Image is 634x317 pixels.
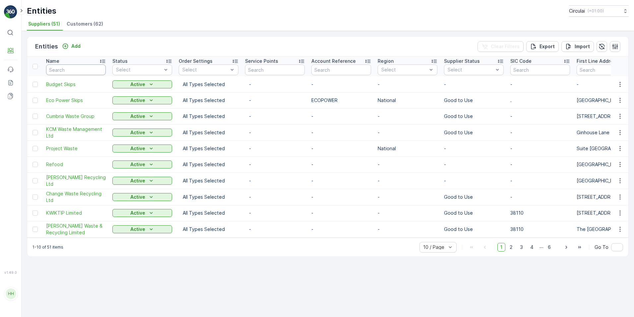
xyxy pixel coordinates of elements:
button: Add [59,42,83,50]
p: Service Points [245,58,278,64]
div: Toggle Row Selected [32,82,38,87]
td: - [308,108,374,124]
td: - [374,172,441,189]
button: Active [112,112,172,120]
div: Toggle Row Selected [32,146,38,151]
td: - [374,189,441,205]
p: First Line Address [577,58,618,64]
p: - [249,145,301,152]
p: Export [539,43,555,50]
p: Name [46,58,59,64]
p: All Types Selected [183,97,234,104]
td: - [308,172,374,189]
span: 1 [497,243,505,252]
button: Active [112,225,172,233]
td: 38110 [507,205,573,221]
a: Budget Skips [46,81,106,88]
td: - [507,76,573,92]
div: Toggle Row Selected [32,194,38,200]
span: 6 [545,243,554,252]
p: Active [130,97,145,104]
p: - [249,194,301,200]
div: Toggle Row Selected [32,227,38,232]
p: - [249,81,301,88]
input: Search [245,64,305,75]
td: - [507,189,573,205]
div: Toggle Row Selected [32,114,38,119]
td: - [374,205,441,221]
td: - [507,141,573,157]
span: Suppliers (51) [28,21,60,27]
div: Toggle Row Selected [32,210,38,216]
p: - [249,177,301,184]
button: Active [112,129,172,137]
a: KWIKTIP Limited [46,210,106,216]
button: Clear Filters [477,41,524,52]
input: Search [311,64,371,75]
div: HH [6,288,16,299]
td: - [374,76,441,92]
p: Select [448,66,493,73]
p: SIC Code [510,58,532,64]
p: Active [130,177,145,184]
button: Circulai(+01:00) [569,5,629,17]
td: Good to Use [441,205,507,221]
div: Toggle Row Selected [32,130,38,135]
td: National [374,141,441,157]
button: Active [112,145,172,153]
img: logo [4,5,17,19]
a: Melton Waste & Recycling Limited [46,223,106,236]
span: KCM Waste Management Ltd [46,126,106,139]
button: Active [112,177,172,185]
td: National [374,92,441,108]
div: Toggle Row Selected [32,178,38,183]
p: Order Settings [179,58,213,64]
td: - [308,141,374,157]
p: ... [539,243,543,252]
p: - [249,210,301,216]
button: Active [112,193,172,201]
button: Export [526,41,559,52]
td: Good to Use [441,92,507,108]
a: Change Waste Recycling Ltd [46,190,106,204]
p: Select [182,66,228,73]
td: - [308,221,374,237]
p: Add [71,43,81,50]
a: Eco Power Skips [46,97,106,104]
td: - [441,157,507,172]
td: - [374,124,441,141]
button: Active [112,96,172,104]
p: Account Reference [311,58,356,64]
p: All Types Selected [183,177,234,184]
button: Import [561,41,594,52]
a: Cumbria Waste Group [46,113,106,120]
a: Project Waste [46,145,106,152]
p: All Types Selected [183,210,234,216]
td: - [374,157,441,172]
span: 4 [527,243,537,252]
td: Good to Use [441,124,507,141]
span: [PERSON_NAME] Waste & Recycling Limited [46,223,106,236]
p: Select [381,66,427,73]
td: - [441,172,507,189]
p: 1-10 of 51 items [32,245,63,250]
span: v 1.49.0 [4,270,17,274]
td: Good to Use [441,189,507,205]
a: Refood [46,161,106,168]
p: Active [130,226,145,233]
p: Entities [27,6,56,16]
td: Good to Use [441,221,507,237]
p: Select [116,66,162,73]
p: All Types Selected [183,161,234,168]
div: Toggle Row Selected [32,98,38,103]
span: Customers (62) [67,21,103,27]
p: All Types Selected [183,81,234,88]
p: All Types Selected [183,113,234,120]
button: HH [4,276,17,312]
